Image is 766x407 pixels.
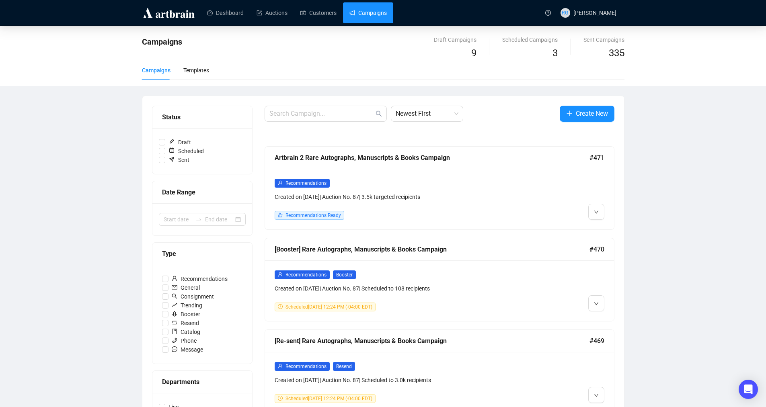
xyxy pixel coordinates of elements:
span: Newest First [396,106,458,121]
span: clock-circle [278,304,283,309]
span: Scheduled [DATE] 12:24 PM (-04:00 EDT) [285,396,372,401]
span: 335 [609,47,624,59]
span: like [278,213,283,217]
div: Date Range [162,187,242,197]
span: Booster [168,310,203,319]
span: Recommendations [168,274,231,283]
a: Campaigns [349,2,387,23]
input: Start date [164,215,192,224]
span: phone [172,337,177,343]
span: Sent [165,155,193,164]
button: Create New [560,106,614,122]
div: Created on [DATE] | Auction No. 87 | Scheduled to 108 recipients [275,284,521,293]
a: Auctions [257,2,288,23]
span: 9 [471,47,476,59]
div: Artbrain 2 Rare Autographs, Manuscripts & Books Campaign [275,153,589,163]
span: search [376,110,382,117]
div: Open Intercom Messenger [739,380,758,399]
span: Resend [168,319,202,327]
div: Departments [162,377,242,387]
span: Scheduled [DATE] 12:24 PM (-04:00 EDT) [285,304,372,310]
span: search [172,293,177,299]
div: Created on [DATE] | Auction No. 87 | Scheduled to 3.0k recipients [275,376,521,385]
div: [Booster] Rare Autographs, Manuscripts & Books Campaign [275,244,589,254]
span: clock-circle [278,396,283,401]
span: General [168,283,203,292]
span: Create New [576,108,608,119]
span: #470 [589,244,604,254]
span: user [278,180,283,185]
span: #469 [589,336,604,346]
span: Recommendations [285,364,327,369]
span: 3 [552,47,558,59]
span: Recommendations [285,272,327,278]
a: Artbrain 2 Rare Autographs, Manuscripts & Books Campaign#471userRecommendationsCreated on [DATE]|... [265,146,614,230]
span: down [594,301,599,306]
span: Recommendations [285,180,327,186]
div: Type [162,249,242,259]
span: down [594,393,599,398]
span: down [594,210,599,215]
span: swap-right [195,216,202,223]
div: Templates [183,66,209,75]
span: Phone [168,336,200,345]
span: message [172,346,177,352]
a: Customers [300,2,337,23]
span: rise [172,302,177,308]
span: Catalog [168,327,203,336]
div: Campaigns [142,66,170,75]
span: retweet [172,320,177,325]
span: [PERSON_NAME] [573,10,616,16]
span: user [172,276,177,281]
div: Created on [DATE] | Auction No. 87 | 3.5k targeted recipients [275,192,521,201]
img: logo [142,6,196,19]
span: Scheduled [165,147,207,155]
span: Booster [333,270,356,279]
span: question-circle [545,10,551,16]
span: #471 [589,153,604,163]
div: Draft Campaigns [434,35,476,44]
span: Message [168,345,206,354]
span: Draft [165,138,194,147]
span: Trending [168,301,205,310]
span: Campaigns [142,37,182,47]
span: user [278,272,283,277]
a: Dashboard [207,2,244,23]
div: Scheduled Campaigns [502,35,558,44]
span: mail [172,284,177,290]
div: [Re-sent] Rare Autographs, Manuscripts & Books Campaign [275,336,589,346]
span: Consignment [168,292,217,301]
span: Recommendations Ready [285,213,341,218]
input: End date [205,215,234,224]
span: plus [566,110,573,117]
span: to [195,216,202,223]
span: book [172,329,177,334]
span: RG [562,9,569,17]
span: user [278,364,283,368]
a: [Booster] Rare Autographs, Manuscripts & Books Campaign#470userRecommendationsBoosterCreated on [... [265,238,614,321]
div: Sent Campaigns [583,35,624,44]
div: Status [162,112,242,122]
input: Search Campaign... [269,109,374,119]
span: Resend [333,362,355,371]
span: rocket [172,311,177,317]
